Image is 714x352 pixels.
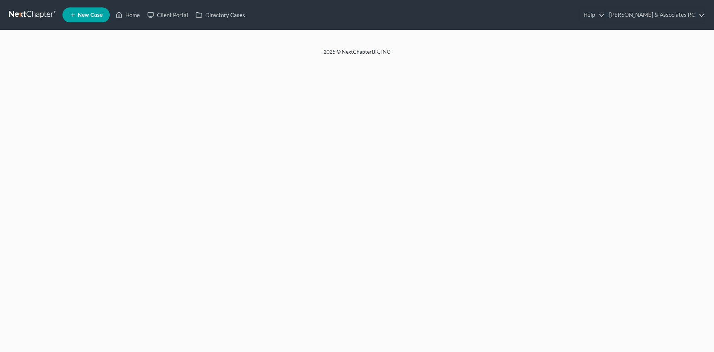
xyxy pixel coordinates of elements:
a: Help [580,8,605,22]
div: 2025 © NextChapterBK, INC [145,48,569,61]
a: Directory Cases [192,8,249,22]
a: [PERSON_NAME] & Associates P.C [605,8,705,22]
a: Home [112,8,144,22]
a: Client Portal [144,8,192,22]
new-legal-case-button: New Case [62,7,110,22]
